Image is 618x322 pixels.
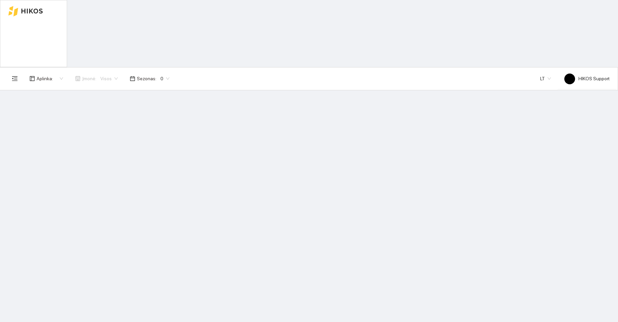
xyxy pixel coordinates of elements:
span: Įmonė : [82,75,96,82]
span: LT [540,74,551,84]
span: calendar [130,76,135,81]
span: 0 [160,74,169,84]
span: Visos [100,74,118,84]
span: HIKOS Support [564,76,610,81]
span: shop [75,76,81,81]
button: menu-fold [8,72,21,85]
span: Sezonas : [137,75,156,82]
span: Aplinka : [37,75,53,82]
span: menu-fold [12,76,18,82]
span: layout [30,76,35,81]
